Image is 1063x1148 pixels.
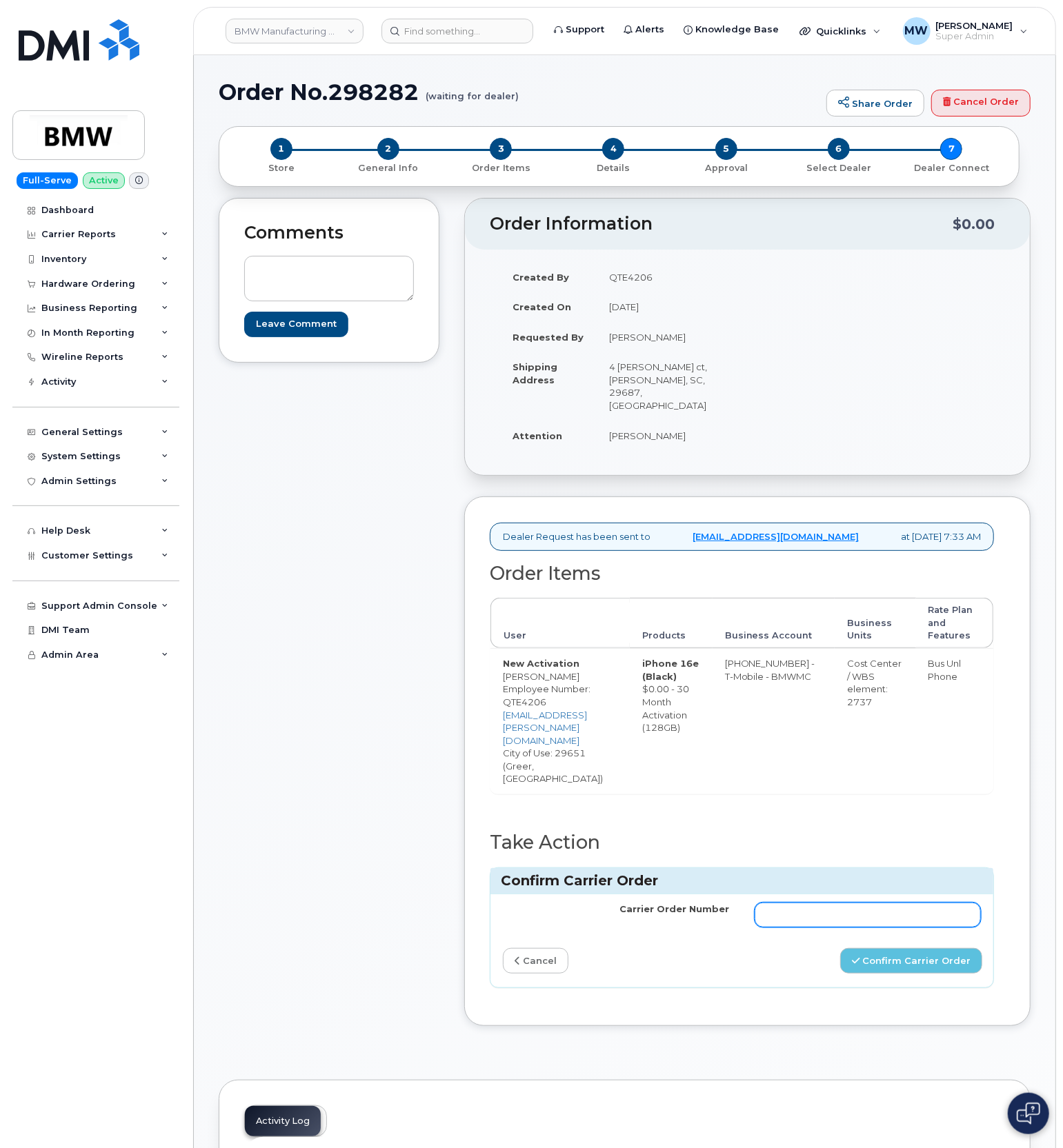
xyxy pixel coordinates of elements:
[490,648,630,794] td: [PERSON_NAME] City of Use: 29651 (Greer, [GEOGRAPHIC_DATA])
[788,162,889,174] p: Select Dealer
[230,160,332,174] a: 1 Store
[490,563,994,584] h2: Order Items
[642,658,699,682] strong: iPhone 16e (Black)
[715,138,737,160] span: 5
[270,138,292,160] span: 1
[931,90,1031,117] a: Cancel Order
[916,648,993,794] td: Bus Unl Phone
[563,162,664,174] p: Details
[557,160,670,174] a: 4 Details
[513,361,557,385] strong: Shipping Address
[244,223,414,243] h2: Comments
[513,332,584,343] strong: Requested By
[503,709,587,746] a: [EMAIL_ADDRESS][PERSON_NAME][DOMAIN_NAME]
[513,272,569,283] strong: Created By
[513,301,571,312] strong: Created On
[693,530,859,543] a: [EMAIL_ADDRESS][DOMAIN_NAME]
[713,648,835,794] td: [PHONE_NUMBER] - T-Mobile - BMWMC
[244,312,348,337] input: Leave Comment
[426,80,519,101] small: (waiting for dealer)
[597,421,737,451] td: [PERSON_NAME]
[713,598,835,648] th: Business Account
[597,292,737,322] td: [DATE]
[236,162,326,174] p: Store
[513,430,562,441] strong: Attention
[597,262,737,292] td: QTE4206
[337,162,439,174] p: General Info
[219,80,819,104] h1: Order No.298282
[450,162,552,174] p: Order Items
[826,90,924,117] a: Share Order
[445,160,557,174] a: 3 Order Items
[503,658,579,669] strong: New Activation
[847,657,904,708] div: Cost Center / WBS element: 2737
[602,138,624,160] span: 4
[916,598,993,648] th: Rate Plan and Features
[332,160,444,174] a: 2 General Info
[1017,1102,1040,1125] img: Open chat
[490,214,953,234] h2: Order Information
[828,138,850,160] span: 6
[953,211,995,237] div: $0.00
[670,160,782,174] a: 5 Approval
[840,948,982,974] button: Confirm Carrier Order
[597,322,737,352] td: [PERSON_NAME]
[503,683,590,707] span: Employee Number: QTE4206
[503,948,568,974] a: cancel
[675,162,777,174] p: Approval
[490,523,994,551] div: Dealer Request has been sent to at [DATE] 7:33 AM
[835,598,916,648] th: Business Units
[782,160,895,174] a: 6 Select Dealer
[377,138,399,160] span: 2
[501,872,983,890] h3: Confirm Carrier Order
[490,138,512,160] span: 3
[630,598,713,648] th: Products
[630,648,713,794] td: $0.00 - 30 Month Activation (128GB)
[620,903,730,916] label: Carrier Order Number
[490,598,630,648] th: User
[490,832,994,853] h2: Take Action
[597,352,737,420] td: 4 [PERSON_NAME] ct, [PERSON_NAME], SC, 29687, [GEOGRAPHIC_DATA]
